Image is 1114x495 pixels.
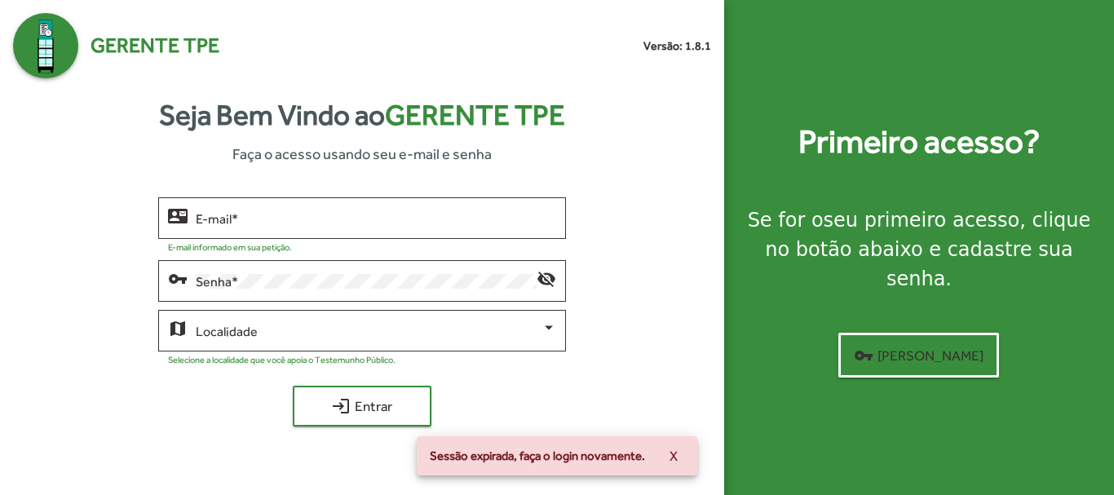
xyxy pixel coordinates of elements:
span: Gerente TPE [385,99,565,131]
span: Faça o acesso usando seu e-mail e senha [232,143,492,165]
small: Versão: 1.8.1 [643,38,711,55]
span: Sessão expirada, faça o login novamente. [430,448,645,464]
div: Se for o , clique no botão abaixo e cadastre sua senha. [744,206,1094,294]
img: Logo Gerente [13,13,78,78]
strong: Seja Bem Vindo ao [159,94,565,137]
mat-icon: visibility_off [537,268,556,288]
span: Entrar [307,391,417,421]
mat-icon: vpn_key [854,346,873,365]
mat-hint: E-mail informado em sua petição. [168,242,292,252]
span: [PERSON_NAME] [854,341,984,370]
mat-icon: vpn_key [168,268,188,288]
strong: Primeiro acesso? [798,117,1040,166]
mat-icon: contact_mail [168,206,188,225]
button: Entrar [293,386,431,426]
mat-hint: Selecione a localidade que você apoia o Testemunho Público. [168,355,396,365]
button: [PERSON_NAME] [838,333,999,378]
span: Gerente TPE [91,30,219,61]
strong: seu primeiro acesso [824,209,1020,232]
mat-icon: login [331,396,351,416]
span: X [670,441,678,471]
button: X [656,441,691,471]
mat-icon: map [168,318,188,338]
